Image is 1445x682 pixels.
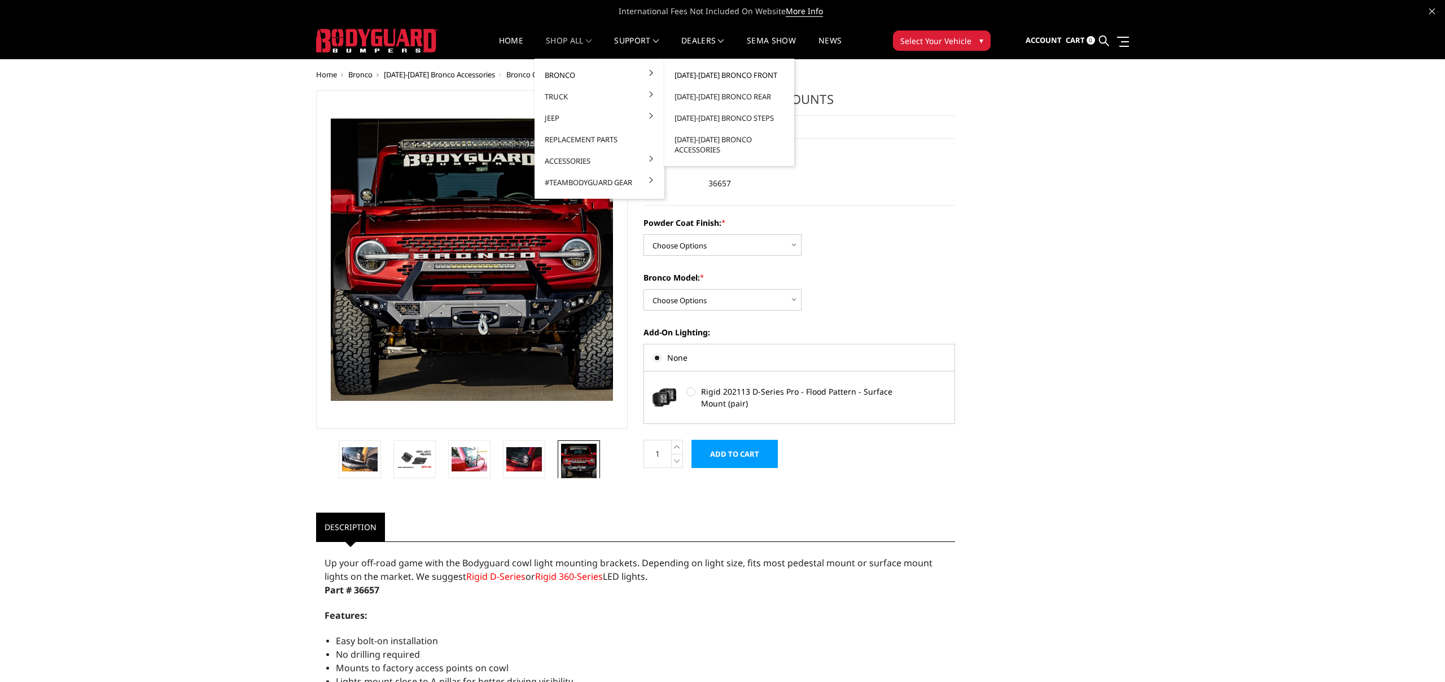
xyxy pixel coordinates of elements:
[336,648,420,661] span: No drilling required
[325,584,379,596] span: Part # 36657
[316,29,437,53] img: BODYGUARD BUMPERS
[466,570,526,583] a: Rigid D-Series
[539,172,660,193] a: #TeamBodyguard Gear
[325,609,367,622] span: Features:
[506,447,542,471] img: Bronco Cowl Light Mounts
[348,69,373,80] a: Bronco
[325,557,932,583] span: Up your off-road game with the Bodyguard cowl light mounting brackets. Depending on light size, f...
[653,352,946,364] label: None
[506,69,596,80] span: Bronco Cowl Light Mounts
[669,107,790,129] a: [DATE]-[DATE] Bronco Steps
[669,64,790,86] a: [DATE]-[DATE] Bronco Front
[535,570,603,583] a: Rigid 360-Series
[452,447,487,471] img: Bronco Cowl Light Mounts
[900,35,971,47] span: Select Your Vehicle
[681,37,724,59] a: Dealers
[546,37,592,59] a: shop all
[686,386,896,409] label: Rigid 202113 D-Series Pro - Flood Pattern - Surface Mount (pair)
[1066,25,1095,56] a: Cart 0
[1026,25,1062,56] a: Account
[539,64,660,86] a: Bronco
[384,69,495,80] a: [DATE]-[DATE] Bronco Accessories
[539,150,660,172] a: Accessories
[539,86,660,107] a: Truck
[979,34,983,46] span: ▾
[316,90,628,429] a: Bronco Cowl Light Mounts
[539,107,660,129] a: Jeep
[643,173,700,194] dt: SKU:
[539,129,660,150] a: Replacement Parts
[747,37,796,59] a: SEMA Show
[669,86,790,107] a: [DATE]-[DATE] Bronco Rear
[561,444,597,479] img: Bronco Cowl Light Mounts
[643,272,955,283] label: Bronco Model:
[614,37,659,59] a: Support
[316,69,337,80] a: Home
[691,440,778,468] input: Add to Cart
[1026,35,1062,45] span: Account
[1066,35,1085,45] span: Cart
[786,6,823,17] a: More Info
[643,217,955,229] label: Powder Coat Finish:
[336,662,509,674] span: Mounts to factory access points on cowl
[342,447,378,471] img: Bronco Cowl Light Mounts
[316,513,385,541] a: Description
[643,326,955,338] label: Add-On Lighting:
[1087,36,1095,45] span: 0
[397,449,432,469] img: Bronco Cowl Light Mounts
[336,635,438,647] span: Easy bolt-on installation
[708,173,731,194] dd: 36657
[643,90,955,116] h1: Bronco Cowl Light Mounts
[893,30,991,51] button: Select Your Vehicle
[818,37,842,59] a: News
[669,129,790,160] a: [DATE]-[DATE] Bronco Accessories
[499,37,523,59] a: Home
